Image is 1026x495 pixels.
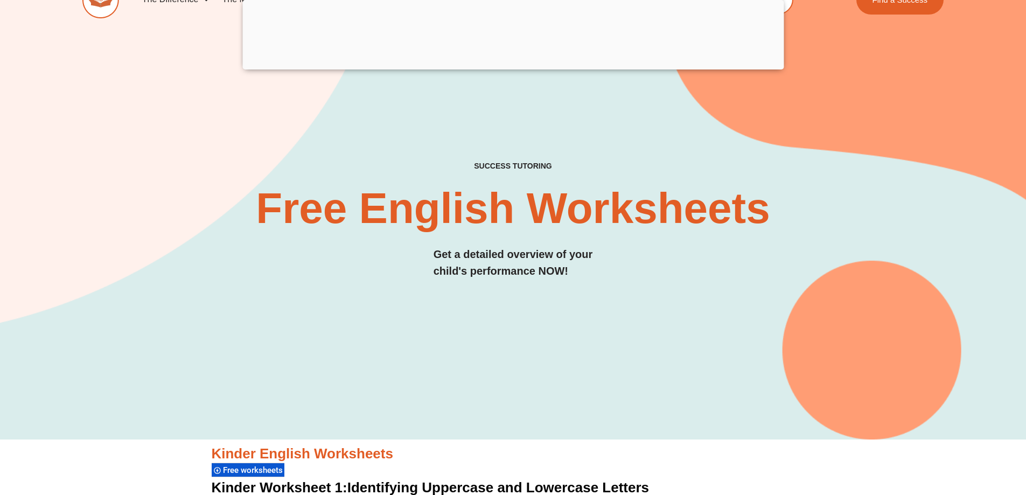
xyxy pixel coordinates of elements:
[223,465,286,475] span: Free worksheets
[229,187,798,230] h2: Free English Worksheets​
[386,162,641,171] h4: SUCCESS TUTORING​
[434,246,593,280] h3: Get a detailed overview of your child's performance NOW!
[212,463,284,477] div: Free worksheets
[212,445,815,463] h3: Kinder English Worksheets
[847,373,1026,495] iframe: Chat Widget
